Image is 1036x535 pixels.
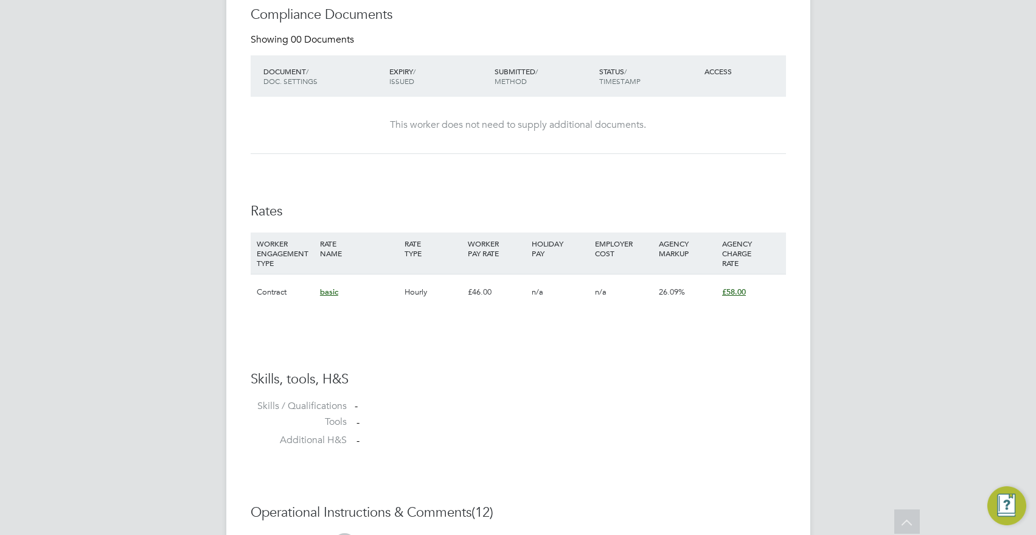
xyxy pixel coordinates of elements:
[260,60,386,92] div: DOCUMENT
[254,274,317,310] div: Contract
[389,76,414,86] span: ISSUED
[254,233,317,274] div: WORKER ENGAGEMENT TYPE
[251,434,347,447] label: Additional H&S
[355,400,786,413] div: -
[592,233,655,264] div: EMPLOYER COST
[656,233,719,264] div: AGENCY MARKUP
[722,287,746,297] span: £58.00
[465,233,528,264] div: WORKER PAY RATE
[251,203,786,220] h3: Rates
[719,233,782,274] div: AGENCY CHARGE RATE
[492,60,597,92] div: SUBMITTED
[251,371,786,388] h3: Skills, tools, H&S
[402,274,465,310] div: Hourly
[306,66,308,76] span: /
[356,416,360,428] span: -
[659,287,685,297] span: 26.09%
[413,66,415,76] span: /
[251,416,347,428] label: Tools
[251,33,356,46] div: Showing
[624,66,627,76] span: /
[596,60,701,92] div: STATUS
[495,76,527,86] span: METHOD
[595,287,607,297] span: n/a
[263,76,318,86] span: DOC. SETTINGS
[263,119,774,131] div: This worker does not need to supply additional documents.
[251,504,786,522] h3: Operational Instructions & Comments
[529,233,592,264] div: HOLIDAY PAY
[701,60,785,82] div: ACCESS
[356,435,360,447] span: -
[251,6,786,24] h3: Compliance Documents
[535,66,538,76] span: /
[471,504,493,520] span: (12)
[386,60,492,92] div: EXPIRY
[317,233,402,264] div: RATE NAME
[465,274,528,310] div: £46.00
[599,76,641,86] span: TIMESTAMP
[291,33,354,46] span: 00 Documents
[402,233,465,264] div: RATE TYPE
[251,400,347,413] label: Skills / Qualifications
[320,287,338,297] span: basic
[532,287,543,297] span: n/a
[987,486,1026,525] button: Engage Resource Center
